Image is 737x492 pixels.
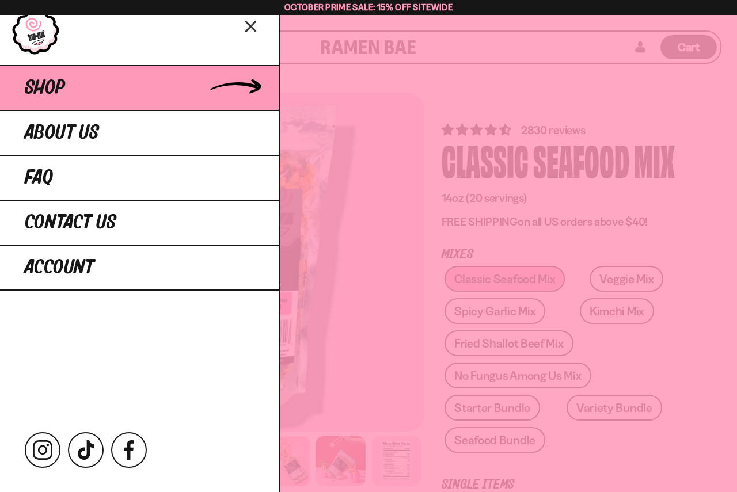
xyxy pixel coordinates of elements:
span: About Us [25,123,99,143]
button: Close menu [241,16,261,36]
span: Account [25,257,94,278]
span: October Prime Sale: 15% off Sitewide [284,2,453,13]
span: Shop [25,78,65,98]
span: FAQ [25,167,53,188]
span: Contact Us [25,212,116,233]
